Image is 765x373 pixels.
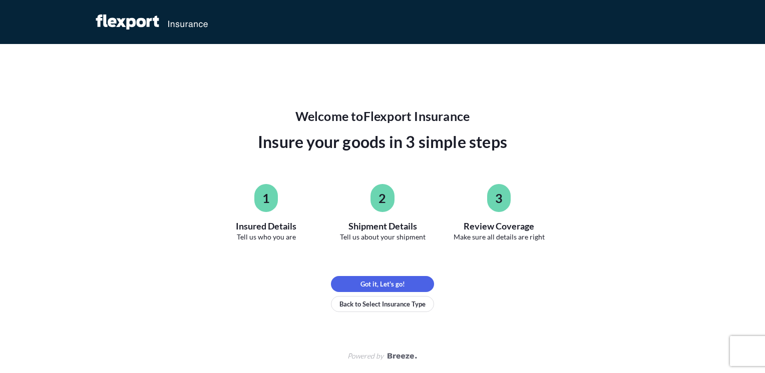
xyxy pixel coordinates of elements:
span: 1 [262,190,270,206]
span: 3 [495,190,503,206]
button: Got it, Let's go! [331,276,434,292]
span: Tell us about your shipment [340,232,426,242]
span: Welcome to Flexport Insurance [295,108,470,124]
span: Insure your goods in 3 simple steps [258,130,507,154]
span: Make sure all details are right [454,232,545,242]
span: Shipment Details [348,220,417,232]
p: Got it, Let's go! [360,279,405,289]
span: Powered by [347,351,384,361]
span: 2 [378,190,386,206]
span: Insured Details [236,220,296,232]
button: Back to Select Insurance Type [331,296,434,312]
span: Tell us who you are [237,232,296,242]
span: Review Coverage [464,220,534,232]
p: Back to Select Insurance Type [339,299,426,309]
